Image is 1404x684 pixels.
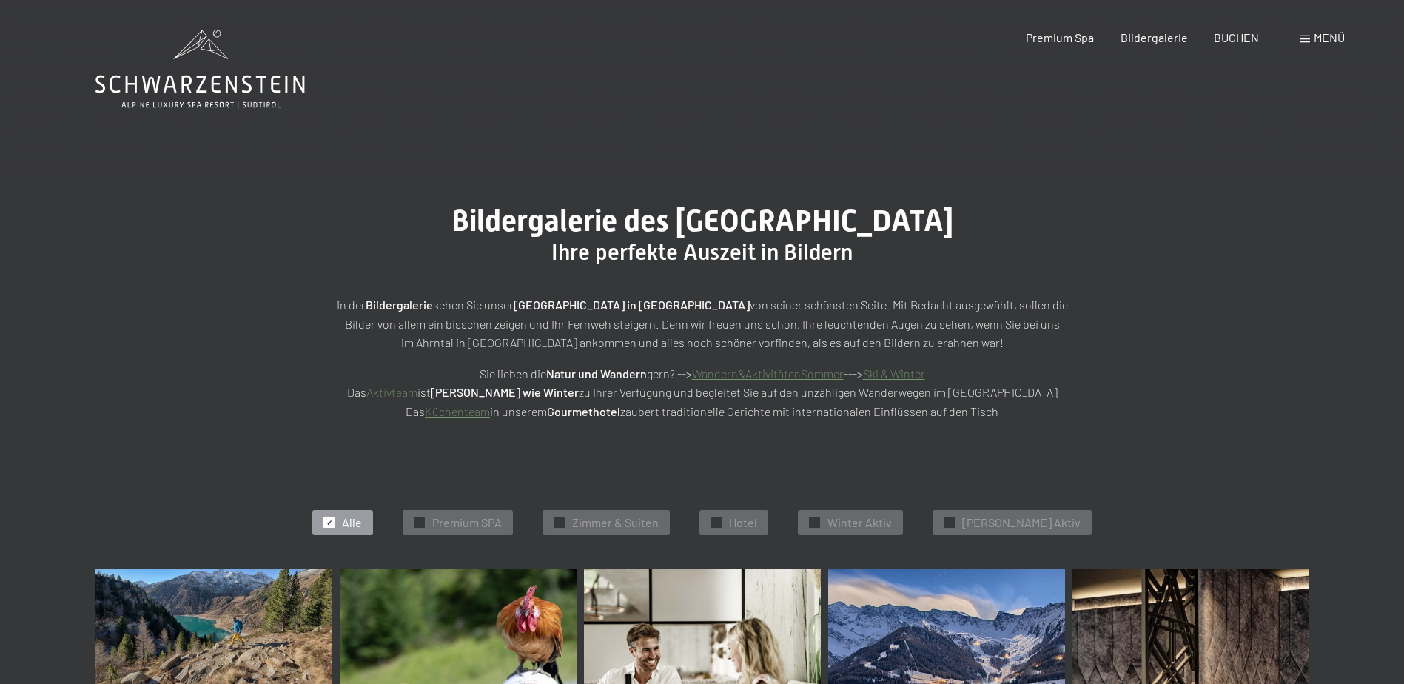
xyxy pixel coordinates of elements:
[425,404,490,418] a: Küchenteam
[729,514,757,531] span: Hotel
[342,514,362,531] span: Alle
[366,298,433,312] strong: Bildergalerie
[572,514,659,531] span: Zimmer & Suiten
[547,404,620,418] strong: Gourmethotel
[1214,30,1259,44] a: BUCHEN
[1026,30,1094,44] a: Premium Spa
[546,366,647,380] strong: Natur und Wandern
[1121,30,1188,44] a: Bildergalerie
[812,517,818,528] span: ✓
[962,514,1081,531] span: [PERSON_NAME] Aktiv
[713,517,719,528] span: ✓
[417,517,423,528] span: ✓
[692,366,844,380] a: Wandern&AktivitätenSommer
[947,517,953,528] span: ✓
[863,366,925,380] a: Ski & Winter
[514,298,750,312] strong: [GEOGRAPHIC_DATA] in [GEOGRAPHIC_DATA]
[432,514,502,531] span: Premium SPA
[551,239,853,265] span: Ihre perfekte Auszeit in Bildern
[557,517,562,528] span: ✓
[366,385,417,399] a: Aktivteam
[326,517,332,528] span: ✓
[1314,30,1345,44] span: Menü
[332,295,1072,352] p: In der sehen Sie unser von seiner schönsten Seite. Mit Bedacht ausgewählt, sollen die Bilder von ...
[431,385,579,399] strong: [PERSON_NAME] wie Winter
[827,514,892,531] span: Winter Aktiv
[332,364,1072,421] p: Sie lieben die gern? --> ---> Das ist zu Ihrer Verfügung und begleitet Sie auf den unzähligen Wan...
[451,204,953,238] span: Bildergalerie des [GEOGRAPHIC_DATA]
